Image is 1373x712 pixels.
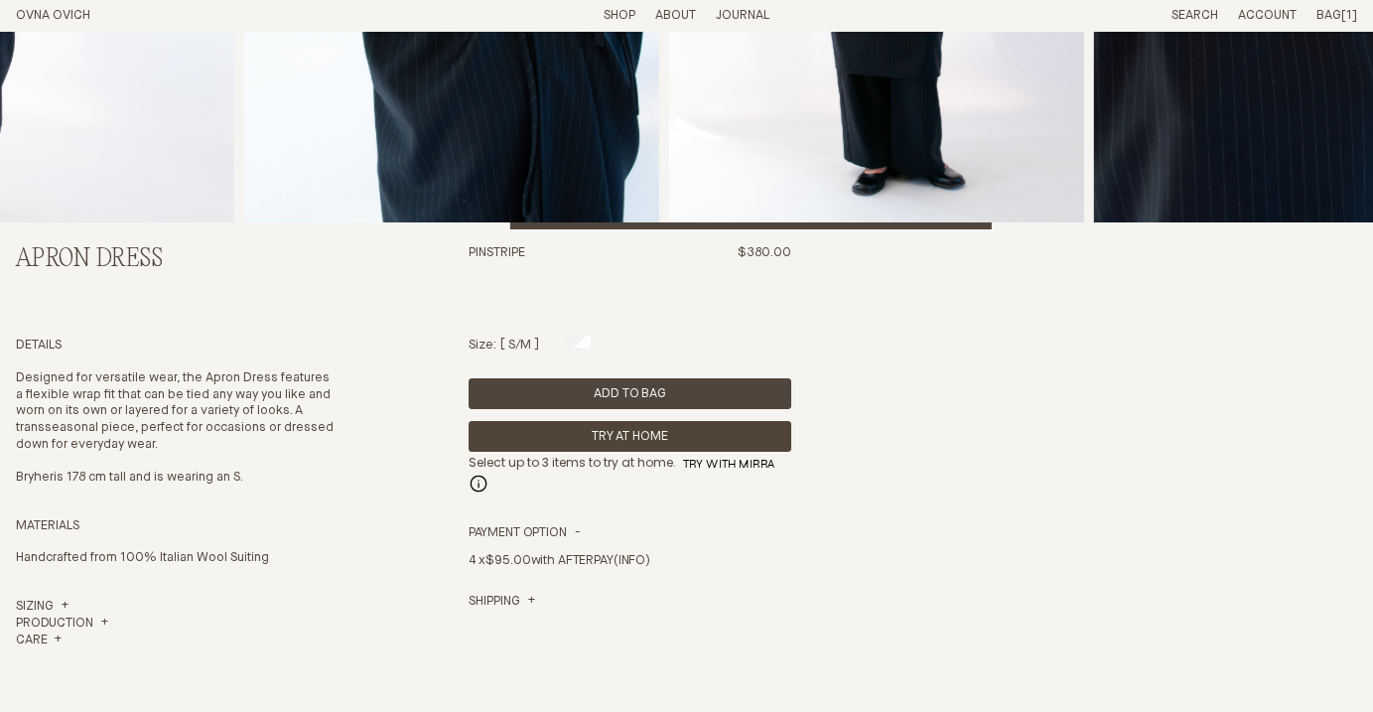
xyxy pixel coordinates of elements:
div: 4 x with AFTERPAY [469,541,792,594]
h4: Materials [16,518,340,535]
a: Account [1238,9,1297,22]
h4: Details [16,338,340,355]
div: Select up to 3 items to try at home. [469,454,792,494]
button: Add product to cart [469,378,792,409]
span: is 178 cm tall and is wearing an S. [54,471,243,484]
span: Bag [1316,9,1341,22]
a: Home [16,9,90,22]
div: Domain Overview [75,117,178,130]
span: $95.00 [485,554,530,567]
img: tab_domain_overview_orange.svg [54,115,69,131]
a: Journal [716,9,769,22]
a: Shop [604,9,635,22]
label: M/L [567,339,590,352]
button: Try At Home [469,421,792,452]
summary: Care [16,633,62,649]
img: logo_orange.svg [32,32,48,48]
p: Designed for versatile wear, the Apron Dress features a flexible wrap fit that can be tied any wa... [16,370,340,454]
a: Shipping [469,594,535,611]
p: Size: [469,338,496,355]
span: [1] [1341,9,1357,22]
a: Search [1171,9,1218,22]
p: Handcrafted from 100% Italian Wool Suiting [16,550,340,567]
summary: About [655,8,696,25]
div: Domain: [DOMAIN_NAME] [52,52,218,68]
a: (INFO) [614,554,650,567]
img: tab_keywords_by_traffic_grey.svg [198,115,213,131]
span: Bryher [16,471,54,484]
div: Keywords by Traffic [219,117,335,130]
h3: Pinstripe [469,245,525,322]
a: Sizing [16,599,69,616]
img: mirra logo [679,439,778,489]
span: $380.00 [738,246,791,259]
h2: Apron Dress [16,245,340,274]
summary: Production [16,616,108,633]
img: info icon [469,474,488,494]
summary: Payment Option [469,525,581,542]
img: website_grey.svg [32,52,48,68]
div: v 4.0.25 [56,32,97,48]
